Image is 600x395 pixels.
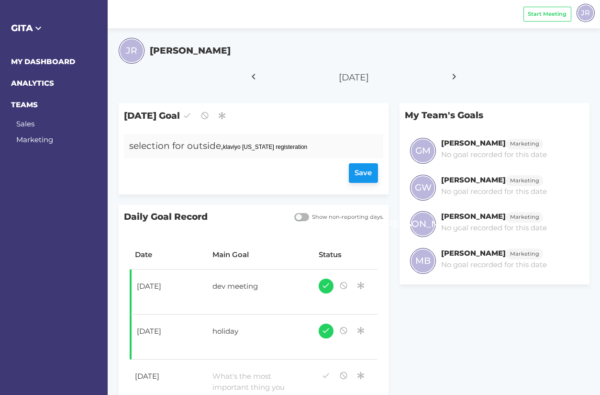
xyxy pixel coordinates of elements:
[16,119,34,128] a: Sales
[319,249,372,260] div: Status
[355,168,372,179] span: Save
[207,276,302,300] div: dev meeting
[119,205,289,229] span: Daily Goal Record
[207,321,302,345] div: holiday
[339,72,369,83] span: [DATE]
[135,249,202,260] div: Date
[506,248,543,258] a: Marketing
[510,250,539,258] span: Marketing
[415,254,431,268] span: MB
[441,248,506,258] h6: [PERSON_NAME]
[223,144,307,150] span: klaviyo [US_STATE] registeration
[309,213,383,221] span: Show non-reporting days.
[523,7,571,22] button: Start Meeting
[581,7,590,18] span: JR
[441,186,547,197] p: No goal recorded for this date
[441,149,547,160] p: No goal recorded for this date
[130,270,207,315] td: [DATE]
[441,223,547,234] p: No goal recorded for this date
[349,163,378,183] button: Save
[528,10,567,18] span: Start Meeting
[119,103,389,128] span: [DATE] Goal
[577,4,595,22] div: JR
[16,135,53,144] a: Marketing
[510,177,539,185] span: Marketing
[441,175,506,184] h6: [PERSON_NAME]
[130,315,207,360] td: [DATE]
[415,181,432,194] span: GW
[11,57,75,66] a: MY DASHBOARD
[11,100,97,111] h6: TEAMS
[212,249,308,260] div: Main Goal
[150,44,231,57] h5: [PERSON_NAME]
[400,103,589,127] p: My Team's Goals
[506,138,543,147] a: Marketing
[506,212,543,221] a: Marketing
[126,44,137,57] span: JR
[11,22,97,35] h5: GITA
[441,212,506,221] h6: [PERSON_NAME]
[441,260,547,271] p: No goal recorded for this date
[11,79,54,88] a: ANALYTICS
[441,138,506,147] h6: [PERSON_NAME]
[383,217,463,231] span: [PERSON_NAME]
[124,134,362,158] div: selection for outside,
[506,175,543,184] a: Marketing
[510,213,539,221] span: Marketing
[510,140,539,148] span: Marketing
[415,144,431,158] span: GM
